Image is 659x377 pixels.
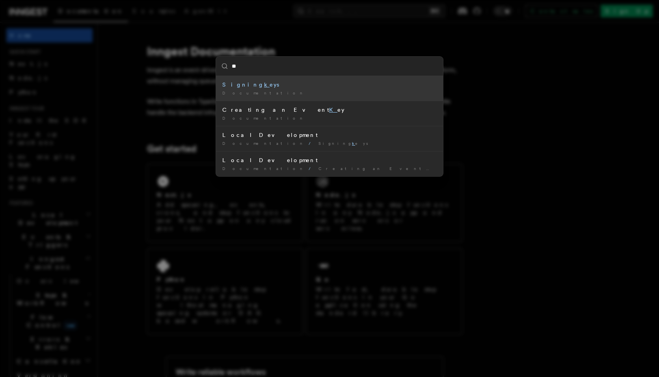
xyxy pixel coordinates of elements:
[309,141,315,146] span: /
[222,166,305,171] span: Documentation
[329,107,337,113] mark: K
[222,91,305,95] span: Documentation
[318,141,373,146] span: Signing eys
[222,141,305,146] span: Documentation
[309,166,315,171] span: /
[222,106,437,114] div: Creating an Event ey
[318,166,442,171] span: Creating an Event ey
[222,81,437,89] div: Signing eys
[222,116,305,120] span: Documentation
[222,156,437,164] div: Local Development
[352,141,355,146] mark: k
[222,131,437,139] div: Local Development
[264,81,270,88] mark: k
